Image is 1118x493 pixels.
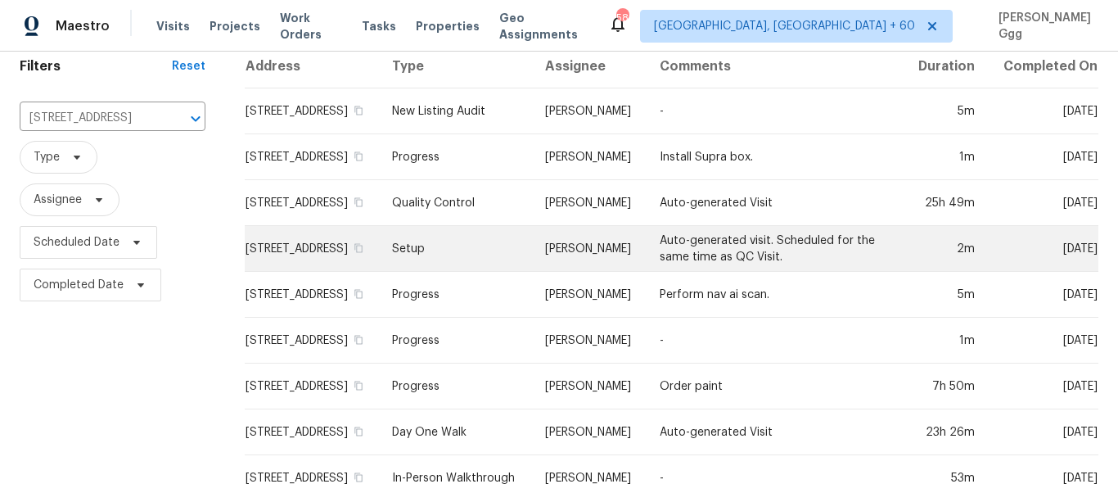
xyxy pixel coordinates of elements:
[988,272,1098,318] td: [DATE]
[351,149,366,164] button: Copy Address
[499,10,588,43] span: Geo Assignments
[379,180,532,226] td: Quality Control
[988,226,1098,272] td: [DATE]
[172,58,205,75] div: Reset
[245,180,379,226] td: [STREET_ADDRESS]
[34,277,124,293] span: Completed Date
[647,226,903,272] td: Auto-generated visit. Scheduled for the same time as QC Visit.
[379,318,532,364] td: Progress
[245,88,379,134] td: [STREET_ADDRESS]
[245,226,379,272] td: [STREET_ADDRESS]
[379,272,532,318] td: Progress
[532,272,647,318] td: [PERSON_NAME]
[379,226,532,272] td: Setup
[351,103,366,118] button: Copy Address
[988,409,1098,455] td: [DATE]
[351,424,366,439] button: Copy Address
[379,45,532,88] th: Type
[34,149,60,165] span: Type
[351,332,366,347] button: Copy Address
[903,88,988,134] td: 5m
[647,364,903,409] td: Order paint
[988,45,1098,88] th: Completed On
[532,88,647,134] td: [PERSON_NAME]
[903,318,988,364] td: 1m
[532,180,647,226] td: [PERSON_NAME]
[34,192,82,208] span: Assignee
[379,134,532,180] td: Progress
[654,18,915,34] span: [GEOGRAPHIC_DATA], [GEOGRAPHIC_DATA] + 60
[532,364,647,409] td: [PERSON_NAME]
[647,272,903,318] td: Perform nav ai scan.
[647,318,903,364] td: -
[379,364,532,409] td: Progress
[903,180,988,226] td: 25h 49m
[903,272,988,318] td: 5m
[416,18,480,34] span: Properties
[647,45,903,88] th: Comments
[351,378,366,393] button: Copy Address
[20,106,160,131] input: Search for an address...
[647,134,903,180] td: Install Supra box.
[903,409,988,455] td: 23h 26m
[351,470,366,485] button: Copy Address
[56,18,110,34] span: Maestro
[351,241,366,256] button: Copy Address
[351,287,366,301] button: Copy Address
[647,180,903,226] td: Auto-generated Visit
[616,10,628,26] div: 583
[34,234,119,251] span: Scheduled Date
[903,134,988,180] td: 1m
[245,409,379,455] td: [STREET_ADDRESS]
[280,10,342,43] span: Work Orders
[156,18,190,34] span: Visits
[647,88,903,134] td: -
[245,272,379,318] td: [STREET_ADDRESS]
[245,134,379,180] td: [STREET_ADDRESS]
[988,134,1098,180] td: [DATE]
[988,180,1098,226] td: [DATE]
[210,18,260,34] span: Projects
[20,58,172,75] h1: Filters
[988,364,1098,409] td: [DATE]
[988,318,1098,364] td: [DATE]
[532,409,647,455] td: [PERSON_NAME]
[245,364,379,409] td: [STREET_ADDRESS]
[532,45,647,88] th: Assignee
[379,88,532,134] td: New Listing Audit
[988,88,1098,134] td: [DATE]
[362,20,396,32] span: Tasks
[351,195,366,210] button: Copy Address
[532,226,647,272] td: [PERSON_NAME]
[903,45,988,88] th: Duration
[532,318,647,364] td: [PERSON_NAME]
[245,318,379,364] td: [STREET_ADDRESS]
[245,45,379,88] th: Address
[903,226,988,272] td: 2m
[379,409,532,455] td: Day One Walk
[903,364,988,409] td: 7h 50m
[184,107,207,130] button: Open
[992,10,1093,43] span: [PERSON_NAME] Ggg
[647,409,903,455] td: Auto-generated Visit
[532,134,647,180] td: [PERSON_NAME]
